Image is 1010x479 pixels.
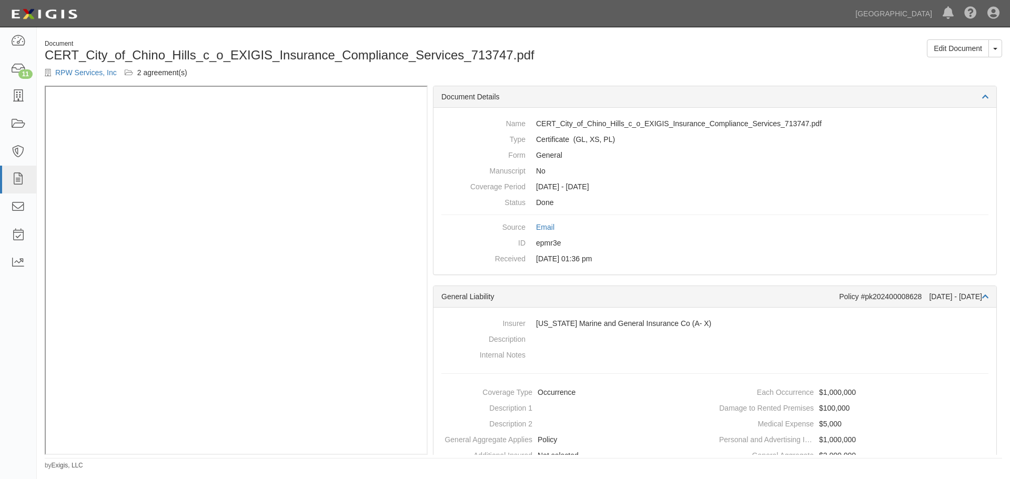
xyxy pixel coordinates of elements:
[18,69,33,79] div: 11
[441,235,526,248] dt: ID
[927,39,989,57] a: Edit Document
[719,432,992,447] dd: $1,000,000
[719,400,814,413] dt: Damage to Rented Premises
[441,219,526,232] dt: Source
[441,195,988,210] dd: Done
[719,384,992,400] dd: $1,000,000
[438,384,711,400] dd: Occurrence
[438,432,532,445] dt: General Aggregate Applies
[117,67,187,78] div: Maintenance Services (A2024-141) Maintenance (A2025-187)
[438,447,711,463] dd: Not selected
[45,461,83,470] small: by
[52,462,83,469] a: Exigis, LLC
[441,163,988,179] dd: No
[839,291,988,302] div: Policy #pk202400008628 [DATE] - [DATE]
[719,416,992,432] dd: $5,000
[441,195,526,208] dt: Status
[441,147,526,160] dt: Form
[8,5,80,24] img: logo-5460c22ac91f19d4615b14bd174203de0afe785f0fc80cf4dbbc73dc1793850b.png
[441,116,526,129] dt: Name
[964,7,977,20] i: Help Center - Complianz
[719,447,992,463] dd: $2,000,000
[441,179,988,195] dd: [DATE] - [DATE]
[433,86,996,108] div: Document Details
[438,432,711,447] dd: Policy
[441,131,988,147] dd: General Liability Excess/Umbrella Liability Professional Liability
[441,179,526,192] dt: Coverage Period
[441,147,988,163] dd: General
[441,315,526,329] dt: Insurer
[441,291,839,302] div: General Liability
[719,416,814,429] dt: Medical Expense
[441,347,526,360] dt: Internal Notes
[55,68,117,77] a: RPW Services, Inc
[438,384,532,398] dt: Coverage Type
[438,400,532,413] dt: Description 1
[441,315,988,331] dd: [US_STATE] Marine and General Insurance Co (A- X)
[441,235,988,251] dd: epmr3e
[441,331,526,344] dt: Description
[438,416,532,429] dt: Description 2
[441,251,526,264] dt: Received
[441,163,526,176] dt: Manuscript
[438,447,532,461] dt: Additional Insured
[441,251,988,267] dd: [DATE] 01:36 pm
[719,384,814,398] dt: Each Occurrence
[719,447,814,461] dt: General Aggregate
[719,400,992,416] dd: $100,000
[45,48,516,62] h1: CERT_City_of_Chino_Hills_c_o_EXIGIS_Insurance_Compliance_Services_713747.pdf
[441,116,988,131] dd: CERT_City_of_Chino_Hills_c_o_EXIGIS_Insurance_Compliance_Services_713747.pdf
[45,39,516,48] div: Document
[850,3,937,24] a: [GEOGRAPHIC_DATA]
[441,131,526,145] dt: Type
[536,223,554,231] a: Email
[719,432,814,445] dt: Personal and Advertising Injury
